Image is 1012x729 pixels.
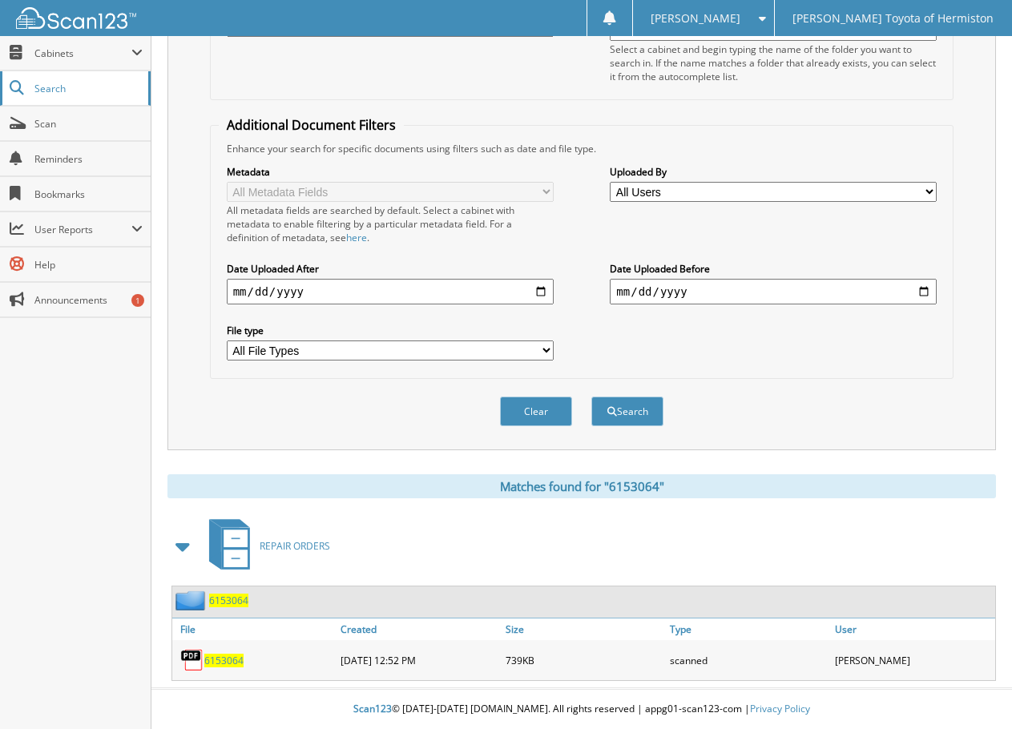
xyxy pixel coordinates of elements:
[227,279,554,304] input: start
[260,539,330,553] span: REPAIR ORDERS
[337,618,501,640] a: Created
[666,618,830,640] a: Type
[502,644,666,676] div: 739KB
[34,223,131,236] span: User Reports
[151,690,1012,729] div: © [DATE]-[DATE] [DOMAIN_NAME]. All rights reserved | appg01-scan123-com |
[219,116,404,134] legend: Additional Document Filters
[651,14,740,23] span: [PERSON_NAME]
[209,594,248,607] a: 6153064
[610,42,937,83] div: Select a cabinet and begin typing the name of the folder you want to search in. If the name match...
[353,702,392,715] span: Scan123
[219,142,945,155] div: Enhance your search for specific documents using filters such as date and file type.
[34,82,140,95] span: Search
[34,293,143,307] span: Announcements
[792,14,994,23] span: [PERSON_NAME] Toyota of Hermiston
[610,165,937,179] label: Uploaded By
[34,258,143,272] span: Help
[227,165,554,179] label: Metadata
[204,654,244,667] a: 6153064
[831,644,995,676] div: [PERSON_NAME]
[932,652,1012,729] iframe: Chat Widget
[16,7,136,29] img: scan123-logo-white.svg
[34,117,143,131] span: Scan
[500,397,572,426] button: Clear
[610,279,937,304] input: end
[750,702,810,715] a: Privacy Policy
[227,262,554,276] label: Date Uploaded After
[172,618,337,640] a: File
[337,644,501,676] div: [DATE] 12:52 PM
[610,262,937,276] label: Date Uploaded Before
[131,294,144,307] div: 1
[502,618,666,640] a: Size
[175,590,209,610] img: folder2.png
[666,644,830,676] div: scanned
[346,231,367,244] a: here
[34,46,131,60] span: Cabinets
[200,514,330,578] a: REPAIR ORDERS
[831,618,995,640] a: User
[227,324,554,337] label: File type
[227,203,554,244] div: All metadata fields are searched by default. Select a cabinet with metadata to enable filtering b...
[34,152,143,166] span: Reminders
[34,187,143,201] span: Bookmarks
[591,397,663,426] button: Search
[180,648,204,672] img: PDF.png
[167,474,996,498] div: Matches found for "6153064"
